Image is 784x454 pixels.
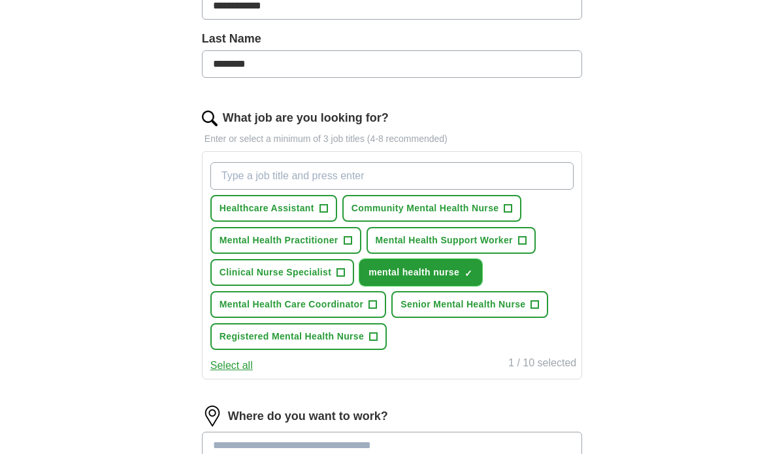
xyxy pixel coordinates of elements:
[210,259,354,286] button: Clinical Nurse Specialist
[202,30,582,48] label: Last Name
[202,111,218,126] img: search.png
[220,234,338,247] span: Mental Health Practitioner
[210,195,337,222] button: Healthcare Assistant
[465,268,472,279] span: ✓
[210,291,387,318] button: Mental Health Care Coordinator
[210,162,574,190] input: Type a job title and press enter
[367,227,536,254] button: Mental Health Support Worker
[368,266,459,279] span: mental health nurse
[228,408,388,425] label: Where do you want to work?
[210,323,387,350] button: Registered Mental Health Nurse
[220,330,364,343] span: Registered Mental Health Nurse
[223,109,389,127] label: What job are you looking for?
[351,201,499,215] span: Community Mental Health Nurse
[359,259,482,286] button: mental health nurse✓
[508,355,576,374] div: 1 / 10 selected
[391,291,548,318] button: Senior Mental Health Nurse
[400,298,525,311] span: Senior Mental Health Nurse
[220,298,364,311] span: Mental Health Care Coordinator
[202,132,582,146] p: Enter or select a minimum of 3 job titles (4-8 recommended)
[376,234,513,247] span: Mental Health Support Worker
[220,201,314,215] span: Healthcare Assistant
[210,358,253,374] button: Select all
[220,266,331,279] span: Clinical Nurse Specialist
[202,406,223,427] img: location.png
[342,195,522,222] button: Community Mental Health Nurse
[210,227,361,254] button: Mental Health Practitioner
